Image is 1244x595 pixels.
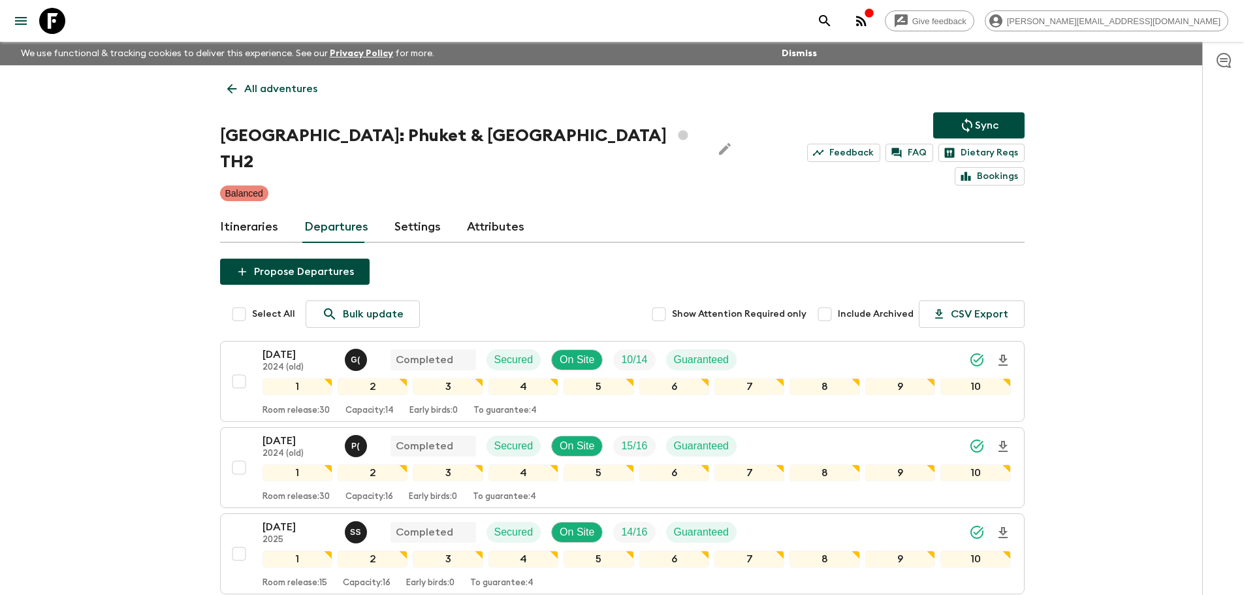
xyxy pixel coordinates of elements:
div: 5 [564,551,633,568]
a: Privacy Policy [330,49,393,58]
p: Room release: 30 [263,492,330,502]
p: Completed [396,524,453,540]
p: Room release: 15 [263,578,327,588]
button: [DATE]2025Sasivimol SuksamaiCompletedSecuredOn SiteTrip FillGuaranteed12345678910Room release:15C... [220,513,1025,594]
div: Trip Fill [613,349,655,370]
a: Bookings [955,167,1025,185]
span: Show Attention Required only [672,308,806,321]
p: [DATE] [263,433,334,449]
button: Dismiss [778,44,820,63]
p: Guaranteed [674,438,729,454]
button: search adventures [812,8,838,34]
p: Sync [975,118,998,133]
p: Room release: 30 [263,406,330,416]
span: Sasivimol Suksamai [345,525,370,536]
p: Completed [396,438,453,454]
p: Secured [494,438,534,454]
h1: [GEOGRAPHIC_DATA]: Phuket & [GEOGRAPHIC_DATA] TH2 [220,123,701,175]
p: On Site [560,352,594,368]
p: 2025 [263,535,334,545]
p: Secured [494,524,534,540]
div: Trip Fill [613,436,655,457]
p: Early birds: 0 [409,492,457,502]
span: [PERSON_NAME][EMAIL_ADDRESS][DOMAIN_NAME] [1000,16,1228,26]
div: 8 [789,464,859,481]
button: CSV Export [919,300,1025,328]
div: 1 [263,378,332,395]
div: 3 [413,464,483,481]
p: 10 / 14 [621,352,647,368]
p: [DATE] [263,519,334,535]
div: 9 [865,551,935,568]
button: Sync adventure departures to the booking engine [933,112,1025,138]
span: Include Archived [838,308,914,321]
p: To guarantee: 4 [473,492,536,502]
span: Pooky (Thanaphan) Kerdyoo [345,439,370,449]
p: 14 / 16 [621,524,647,540]
div: 3 [413,378,483,395]
p: Capacity: 16 [343,578,391,588]
div: 5 [564,464,633,481]
div: Secured [486,349,541,370]
p: To guarantee: 4 [470,578,534,588]
div: 8 [789,378,859,395]
div: Secured [486,436,541,457]
span: Gong (Anon) Ratanaphaisal [345,353,370,363]
svg: Download Onboarding [995,353,1011,368]
p: 2024 (old) [263,449,334,459]
div: 4 [488,551,558,568]
button: menu [8,8,34,34]
a: Give feedback [885,10,974,31]
div: Secured [486,522,541,543]
svg: Download Onboarding [995,525,1011,541]
div: 7 [714,464,784,481]
div: 7 [714,378,784,395]
p: 15 / 16 [621,438,647,454]
div: 2 [338,378,407,395]
p: On Site [560,524,594,540]
div: On Site [551,349,603,370]
p: Completed [396,352,453,368]
a: Itineraries [220,212,278,243]
div: 10 [940,551,1010,568]
svg: Synced Successfully [969,524,985,540]
p: Guaranteed [674,352,729,368]
a: Feedback [807,144,880,162]
a: Bulk update [306,300,420,328]
p: Early birds: 0 [409,406,458,416]
p: [DATE] [263,347,334,362]
span: Select All [252,308,295,321]
a: All adventures [220,76,325,102]
span: Give feedback [905,16,974,26]
div: 9 [865,464,935,481]
svg: Synced Successfully [969,438,985,454]
button: Edit Adventure Title [712,123,738,175]
div: 5 [564,378,633,395]
div: 1 [263,551,332,568]
div: 1 [263,464,332,481]
p: Early birds: 0 [406,578,455,588]
p: Secured [494,352,534,368]
div: 6 [639,551,709,568]
p: Bulk update [343,306,404,322]
p: 2024 (old) [263,362,334,373]
div: On Site [551,522,603,543]
button: [DATE]2024 (old)Gong (Anon) RatanaphaisalCompletedSecuredOn SiteTrip FillGuaranteed12345678910Roo... [220,341,1025,422]
div: 10 [940,378,1010,395]
div: 2 [338,551,407,568]
div: 8 [789,551,859,568]
p: Capacity: 14 [345,406,394,416]
div: 2 [338,464,407,481]
button: Propose Departures [220,259,370,285]
a: Departures [304,212,368,243]
p: Balanced [225,187,263,200]
svg: Synced Successfully [969,352,985,368]
div: [PERSON_NAME][EMAIL_ADDRESS][DOMAIN_NAME] [985,10,1228,31]
a: Attributes [467,212,524,243]
p: To guarantee: 4 [473,406,537,416]
p: All adventures [244,81,317,97]
div: 3 [413,551,483,568]
a: Settings [394,212,441,243]
button: [DATE]2024 (old)Pooky (Thanaphan) KerdyooCompletedSecuredOn SiteTrip FillGuaranteed12345678910Roo... [220,427,1025,508]
svg: Download Onboarding [995,439,1011,455]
